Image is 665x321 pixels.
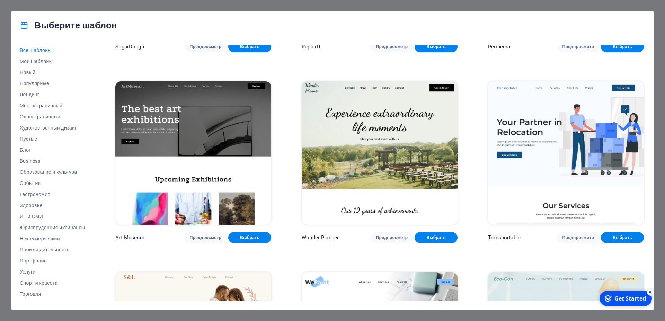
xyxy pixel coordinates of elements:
[606,235,638,240] span: Выбрать
[371,232,414,243] button: Предпросмотр
[20,169,85,175] span: Образование и культура
[20,244,85,255] button: Производительность
[20,233,85,244] button: Некоммерческий
[234,235,266,240] span: Выбрать
[20,214,85,219] span: ИТ и СМИ
[20,255,85,266] button: Портфолио
[4,3,56,18] div: Get Started 5 items remaining, 0% complete
[20,247,85,252] span: Производительность
[20,114,85,119] span: Одностраничный
[562,235,594,240] span: Предпросмотр
[115,43,144,50] p: SugarDough
[420,235,452,240] span: Выбрать
[20,291,85,297] span: Торговля
[562,44,594,50] span: Предпросмотр
[20,56,85,67] button: Мои шаблоны
[557,41,600,52] button: Предпросмотр
[20,266,85,277] button: Услуги
[20,191,85,197] span: Гастрономия
[20,236,85,241] span: Некоммерческий
[20,189,85,200] button: Гастрономия
[20,81,85,86] span: Популярные
[302,81,458,225] img: Wonder Planner
[488,234,521,241] p: Transportable
[20,144,85,155] button: Блог
[20,277,85,288] button: Спорт и красота
[606,44,638,50] span: Выбрать
[20,269,85,275] span: Услуги
[20,258,85,264] span: Портфолио
[20,125,85,131] span: Художественный дизайн
[376,44,408,50] span: Предпросмотр
[20,67,85,78] button: Новый
[51,1,58,8] div: 5
[20,59,85,64] span: Мои шаблоны
[20,122,85,133] button: Художественный дизайн
[20,180,85,186] span: События
[20,20,117,31] h4: Выберите шаблон
[371,41,414,52] button: Предпросмотр
[20,89,85,100] button: Лендинг
[20,155,85,167] button: Business
[20,133,85,144] button: Пустые
[488,43,510,50] p: Peoneera
[190,44,222,50] span: Предпросмотр
[228,232,271,243] button: Выбрать
[234,44,266,50] span: Выбрать
[20,147,85,153] span: Блог
[20,222,85,233] button: Юриспруденция и финансы
[415,232,458,243] button: Выбрать
[20,92,85,97] span: Лендинг
[20,136,85,142] span: Пустые
[488,81,644,225] img: Transportable
[19,7,50,14] div: Get Started
[20,100,85,111] button: Многостраничный
[115,234,144,241] p: Art Museum
[20,70,85,75] span: Новый
[20,280,85,286] span: Спорт и красота
[228,41,271,52] button: Выбрать
[20,45,85,56] button: Все шаблоны
[115,81,271,225] img: Art Museum
[376,235,408,240] span: Предпросмотр
[557,232,600,243] button: Предпросмотр
[20,103,85,108] span: Многостраничный
[20,167,85,178] button: Образование и культура
[302,234,339,241] p: Wonder Planner
[601,41,644,52] button: Выбрать
[184,232,227,243] button: Предпросмотр
[415,41,458,52] button: Выбрать
[601,232,644,243] button: Выбрать
[190,235,222,240] span: Предпросмотр
[20,211,85,222] button: ИТ и СМИ
[420,44,452,50] span: Выбрать
[20,200,85,211] button: Здоровье
[184,41,227,52] button: Предпросмотр
[20,78,85,89] button: Популярные
[20,178,85,189] button: События
[20,158,85,164] span: Business
[20,111,85,122] button: Одностраничный
[302,43,321,50] p: RepairIT
[20,288,85,300] button: Торговля
[20,47,85,53] span: Все шаблоны
[20,300,85,311] button: Путешествия
[20,203,85,208] span: Здоровье
[20,225,85,230] span: Юриспруденция и финансы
